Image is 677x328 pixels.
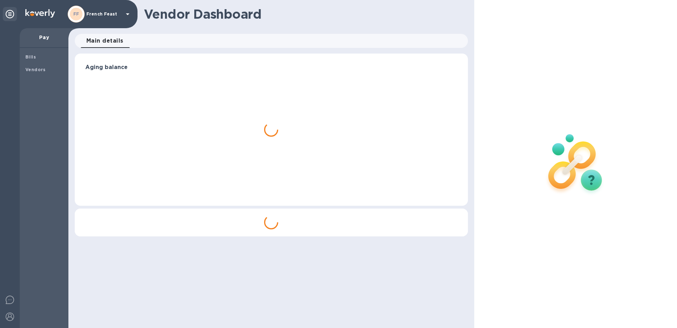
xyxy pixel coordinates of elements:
h3: Aging balance [85,64,457,71]
h1: Vendor Dashboard [144,7,463,21]
p: Pay [25,34,63,41]
b: Bills [25,54,36,60]
b: FF [73,11,79,17]
p: French Feast [86,12,122,17]
div: Unpin categories [3,7,17,21]
img: Logo [25,9,55,18]
b: Vendors [25,67,46,72]
span: Main details [86,36,123,46]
